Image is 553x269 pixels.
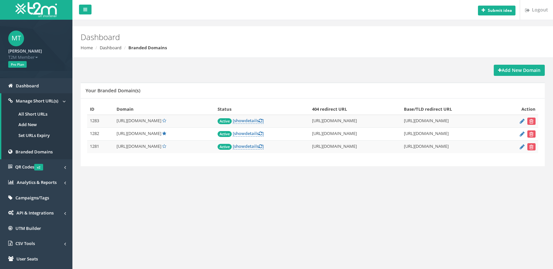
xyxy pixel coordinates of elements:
a: Home [81,45,93,51]
a: Set Default [162,118,166,123]
a: Set URLs Expiry [1,130,72,141]
td: 1283 [87,115,114,128]
h2: Dashboard [81,33,466,41]
td: 1281 [87,141,114,153]
strong: Branded Domains [128,45,167,51]
span: Manage Short URL(s) [16,98,58,104]
span: v2 [34,164,43,170]
span: [URL][DOMAIN_NAME] [117,130,161,136]
th: ID [87,103,114,115]
span: show [234,130,245,136]
a: All Short URLs [1,109,72,120]
span: show [234,118,245,123]
strong: [PERSON_NAME] [8,48,42,54]
span: Active [218,144,232,150]
td: 1282 [87,128,114,141]
span: Analytics & Reports [17,179,57,185]
span: Active [218,131,232,137]
img: T2M [15,2,57,17]
a: [showdetails] [233,118,264,124]
span: User Seats [16,256,38,262]
span: MT [8,31,24,46]
th: Base/TLD redirect URL [401,103,499,115]
span: T2M Member [8,54,64,60]
a: Add New Domain [494,65,545,76]
strong: Add New Domain [498,67,540,73]
span: Campaigns/Tags [15,195,49,201]
td: [URL][DOMAIN_NAME] [309,141,402,153]
span: [URL][DOMAIN_NAME] [117,143,161,149]
th: Action [499,103,538,115]
th: Domain [114,103,215,115]
span: QR Codes [15,164,43,170]
th: Status [215,103,309,115]
span: [URL][DOMAIN_NAME] [117,118,161,123]
a: Dashboard [100,45,121,51]
span: API & Integrations [16,210,54,216]
td: [URL][DOMAIN_NAME] [309,115,402,128]
td: [URL][DOMAIN_NAME] [401,115,499,128]
td: [URL][DOMAIN_NAME] [401,128,499,141]
h5: Your Branded Domain(s) [86,88,140,93]
a: Default [162,130,166,136]
button: Submit idea [478,6,515,15]
td: [URL][DOMAIN_NAME] [401,141,499,153]
a: Set Default [162,143,166,149]
th: 404 redirect URL [309,103,402,115]
td: [URL][DOMAIN_NAME] [309,128,402,141]
span: show [234,143,245,149]
a: Add New [1,119,72,130]
span: UTM Builder [15,225,41,231]
b: Submit idea [488,8,512,13]
span: CSV Tools [15,240,35,246]
a: [PERSON_NAME] T2M Member [8,46,64,60]
span: Active [218,118,232,124]
span: Pro Plan [8,61,27,68]
span: Dashboard [16,83,39,89]
span: Branded Domains [15,149,53,155]
a: [showdetails] [233,130,264,137]
a: [showdetails] [233,143,264,149]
